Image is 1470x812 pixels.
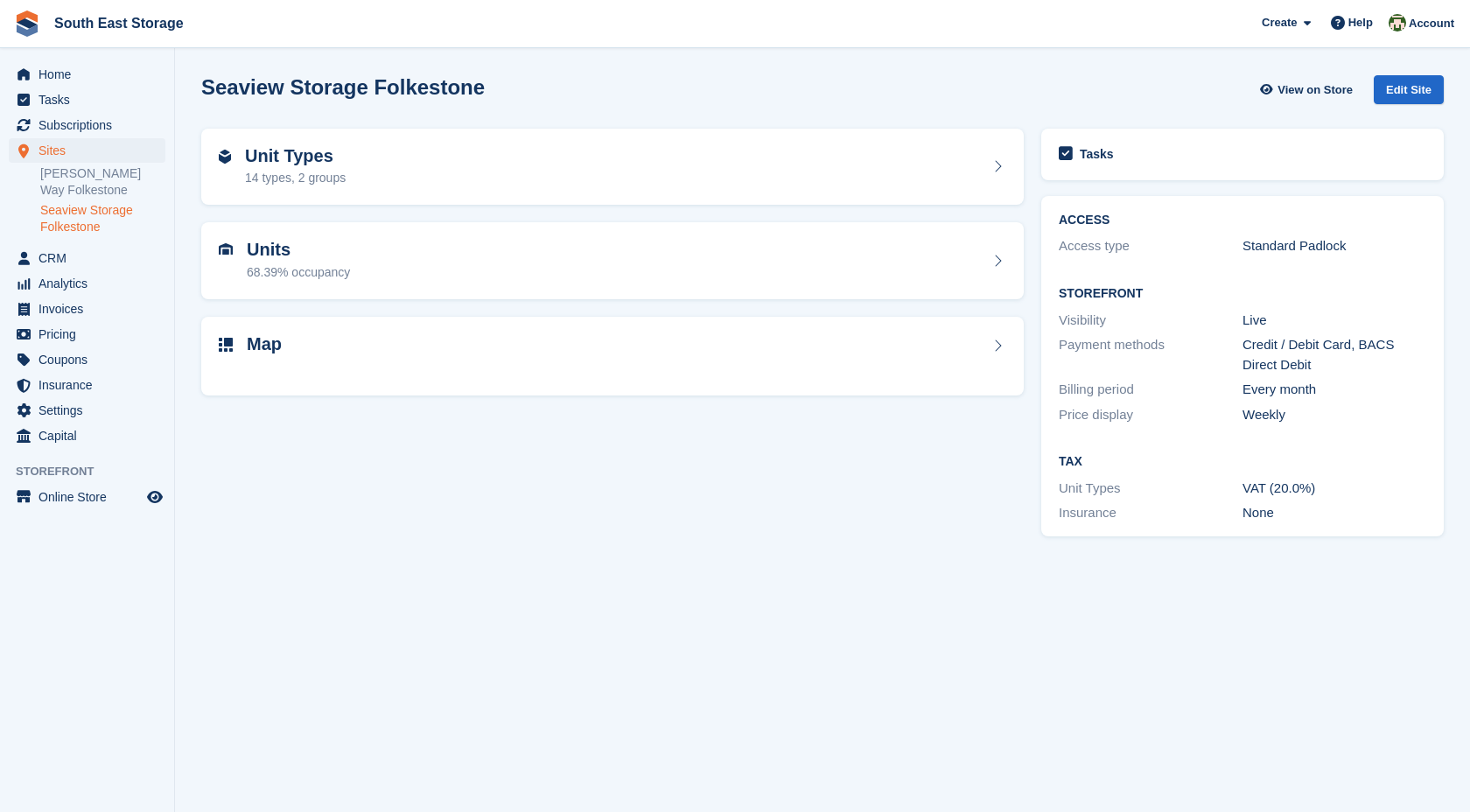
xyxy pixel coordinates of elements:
h2: Unit Types [245,146,346,166]
img: Anna Paskhin [1389,14,1406,31]
a: Map [201,317,1024,396]
span: View on Store [1277,81,1353,99]
span: Pricing [38,322,143,346]
div: None [1242,503,1426,523]
img: stora-icon-8386f47178a22dfd0bd8f6a31ec36ba5ce8667c1dd55bd0f319d3a0aa187defe.svg [14,10,40,37]
a: Units 68.39% occupancy [201,222,1024,299]
div: Insurance [1059,503,1242,523]
span: CRM [38,246,143,270]
div: Visibility [1059,311,1242,331]
span: Tasks [38,87,143,112]
span: Settings [38,398,143,423]
a: Edit Site [1374,75,1444,111]
h2: ACCESS [1059,213,1426,227]
a: menu [9,62,165,87]
div: Price display [1059,405,1242,425]
h2: Tax [1059,455,1426,469]
h2: Seaview Storage Folkestone [201,75,485,99]
a: Unit Types 14 types, 2 groups [201,129,1024,206]
div: Access type [1059,236,1242,256]
span: Home [38,62,143,87]
img: map-icn-33ee37083ee616e46c38cad1a60f524a97daa1e2b2c8c0bc3eb3415660979fc1.svg [219,338,233,352]
span: Invoices [38,297,143,321]
span: Capital [38,423,143,448]
a: menu [9,113,165,137]
img: unit-icn-7be61d7bf1b0ce9d3e12c5938cc71ed9869f7b940bace4675aadf7bd6d80202e.svg [219,243,233,255]
span: Analytics [38,271,143,296]
a: menu [9,322,165,346]
h2: Tasks [1080,146,1114,162]
a: Preview store [144,486,165,507]
div: 14 types, 2 groups [245,169,346,187]
span: Help [1348,14,1373,31]
a: menu [9,138,165,163]
div: Credit / Debit Card, BACS Direct Debit [1242,335,1426,374]
div: 68.39% occupancy [247,263,350,282]
span: Subscriptions [38,113,143,137]
a: menu [9,347,165,372]
div: Live [1242,311,1426,331]
div: Standard Padlock [1242,236,1426,256]
h2: Map [247,334,282,354]
span: Insurance [38,373,143,397]
div: VAT (20.0%) [1242,479,1426,499]
a: menu [9,87,165,112]
a: View on Store [1257,75,1360,104]
div: Billing period [1059,380,1242,400]
a: menu [9,271,165,296]
a: menu [9,246,165,270]
a: [PERSON_NAME] Way Folkestone [40,165,165,199]
span: Sites [38,138,143,163]
h2: Units [247,240,350,260]
div: Unit Types [1059,479,1242,499]
div: Weekly [1242,405,1426,425]
span: Create [1262,14,1297,31]
span: Storefront [16,463,174,480]
div: Edit Site [1374,75,1444,104]
a: menu [9,297,165,321]
div: Every month [1242,380,1426,400]
img: unit-type-icn-2b2737a686de81e16bb02015468b77c625bbabd49415b5ef34ead5e3b44a266d.svg [219,150,231,164]
a: South East Storage [47,9,191,38]
span: Coupons [38,347,143,372]
div: Payment methods [1059,335,1242,374]
a: menu [9,398,165,423]
a: menu [9,423,165,448]
a: menu [9,373,165,397]
span: Account [1409,15,1454,32]
a: menu [9,485,165,509]
h2: Storefront [1059,287,1426,301]
a: Seaview Storage Folkestone [40,202,165,235]
span: Online Store [38,485,143,509]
